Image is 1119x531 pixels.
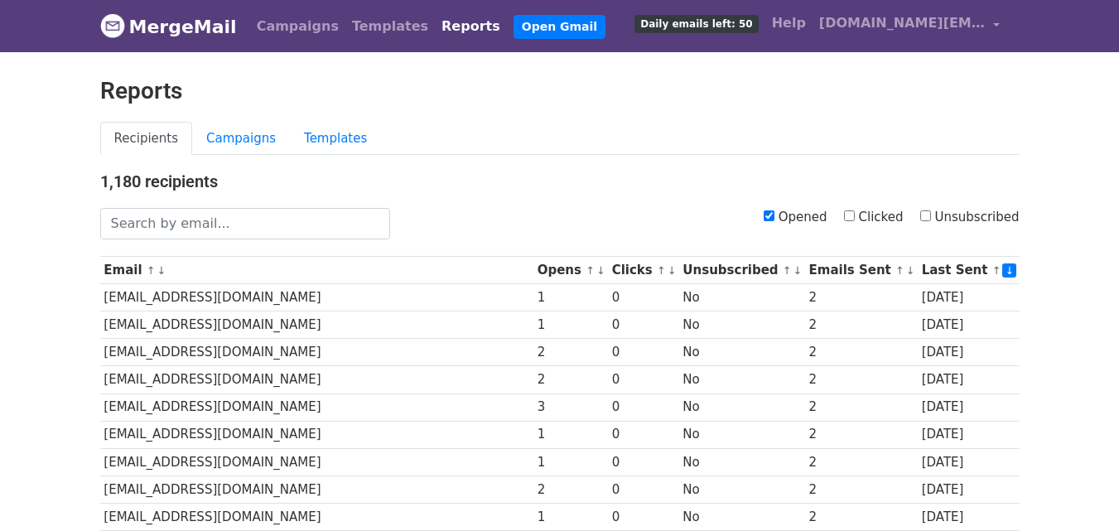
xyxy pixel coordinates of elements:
[533,284,608,311] td: 1
[533,366,608,393] td: 2
[533,421,608,448] td: 1
[157,264,166,277] a: ↓
[100,421,533,448] td: [EMAIL_ADDRESS][DOMAIN_NAME]
[250,10,345,43] a: Campaigns
[918,475,1020,503] td: [DATE]
[596,264,605,277] a: ↓
[679,257,805,284] th: Unsubscribed
[533,339,608,366] td: 2
[100,122,193,156] a: Recipients
[608,475,679,503] td: 0
[100,208,390,239] input: Search by email...
[764,210,774,221] input: Opened
[608,503,679,530] td: 0
[920,208,1020,227] label: Unsubscribed
[805,257,918,284] th: Emails Sent
[345,10,435,43] a: Templates
[805,503,918,530] td: 2
[679,284,805,311] td: No
[100,13,125,38] img: MergeMail logo
[992,264,1001,277] a: ↑
[100,503,533,530] td: [EMAIL_ADDRESS][DOMAIN_NAME]
[608,421,679,448] td: 0
[100,475,533,503] td: [EMAIL_ADDRESS][DOMAIN_NAME]
[628,7,764,40] a: Daily emails left: 50
[679,475,805,503] td: No
[679,339,805,366] td: No
[634,15,758,33] span: Daily emails left: 50
[805,475,918,503] td: 2
[844,208,904,227] label: Clicked
[906,264,915,277] a: ↓
[805,339,918,366] td: 2
[920,210,931,221] input: Unsubscribed
[918,339,1020,366] td: [DATE]
[608,366,679,393] td: 0
[805,366,918,393] td: 2
[805,284,918,311] td: 2
[608,393,679,421] td: 0
[100,9,237,44] a: MergeMail
[533,393,608,421] td: 3
[533,475,608,503] td: 2
[918,393,1020,421] td: [DATE]
[805,421,918,448] td: 2
[805,393,918,421] td: 2
[679,311,805,339] td: No
[765,7,813,40] a: Help
[533,503,608,530] td: 1
[793,264,803,277] a: ↓
[1002,263,1016,278] a: ↓
[608,448,679,475] td: 0
[100,284,533,311] td: [EMAIL_ADDRESS][DOMAIN_NAME]
[918,311,1020,339] td: [DATE]
[918,284,1020,311] td: [DATE]
[679,366,805,393] td: No
[918,448,1020,475] td: [DATE]
[657,264,666,277] a: ↑
[608,311,679,339] td: 0
[918,421,1020,448] td: [DATE]
[100,77,1020,105] h2: Reports
[895,264,904,277] a: ↑
[918,257,1020,284] th: Last Sent
[764,208,827,227] label: Opened
[586,264,595,277] a: ↑
[100,257,533,284] th: Email
[533,448,608,475] td: 1
[100,171,1020,191] h4: 1,180 recipients
[533,311,608,339] td: 1
[918,503,1020,530] td: [DATE]
[819,13,985,33] span: [DOMAIN_NAME][EMAIL_ADDRESS][DOMAIN_NAME]
[813,7,1006,46] a: [DOMAIN_NAME][EMAIL_ADDRESS][DOMAIN_NAME]
[290,122,381,156] a: Templates
[844,210,855,221] input: Clicked
[679,448,805,475] td: No
[805,311,918,339] td: 2
[435,10,507,43] a: Reports
[679,393,805,421] td: No
[918,366,1020,393] td: [DATE]
[533,257,608,284] th: Opens
[608,257,679,284] th: Clicks
[514,15,605,39] a: Open Gmail
[147,264,156,277] a: ↑
[783,264,792,277] a: ↑
[100,311,533,339] td: [EMAIL_ADDRESS][DOMAIN_NAME]
[668,264,677,277] a: ↓
[100,339,533,366] td: [EMAIL_ADDRESS][DOMAIN_NAME]
[679,421,805,448] td: No
[608,339,679,366] td: 0
[100,393,533,421] td: [EMAIL_ADDRESS][DOMAIN_NAME]
[679,503,805,530] td: No
[608,284,679,311] td: 0
[192,122,290,156] a: Campaigns
[805,448,918,475] td: 2
[100,448,533,475] td: [EMAIL_ADDRESS][DOMAIN_NAME]
[100,366,533,393] td: [EMAIL_ADDRESS][DOMAIN_NAME]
